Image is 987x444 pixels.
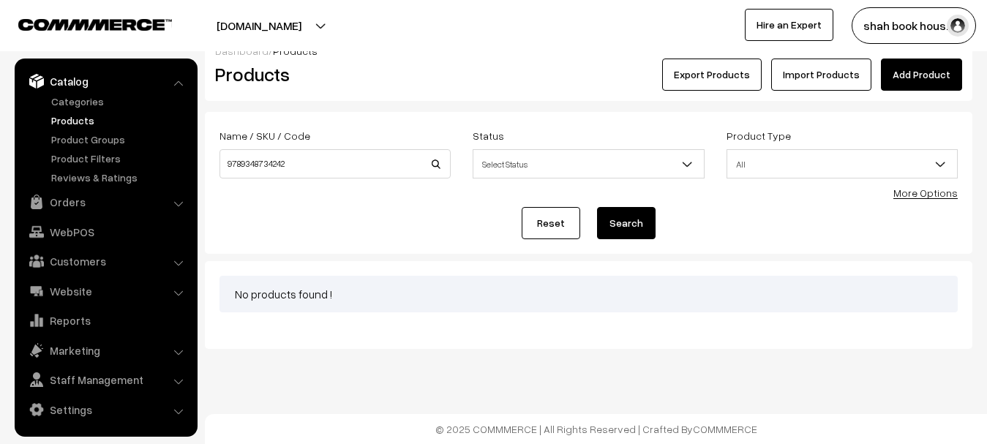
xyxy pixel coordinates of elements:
[18,366,192,393] a: Staff Management
[165,7,353,44] button: [DOMAIN_NAME]
[727,151,957,177] span: All
[18,219,192,245] a: WebPOS
[662,59,762,91] button: Export Products
[48,132,192,147] a: Product Groups
[18,189,192,215] a: Orders
[473,149,704,178] span: Select Status
[219,149,451,178] input: Name / SKU / Code
[48,94,192,109] a: Categories
[48,151,192,166] a: Product Filters
[18,68,192,94] a: Catalog
[745,9,833,41] a: Hire an Expert
[473,128,504,143] label: Status
[771,59,871,91] a: Import Products
[881,59,962,91] a: Add Product
[48,170,192,185] a: Reviews & Ratings
[18,19,172,30] img: COMMMERCE
[522,207,580,239] a: Reset
[597,207,656,239] button: Search
[215,63,449,86] h2: Products
[18,15,146,32] a: COMMMERCE
[48,113,192,128] a: Products
[852,7,976,44] button: shah book hous…
[693,423,757,435] a: COMMMERCE
[205,414,987,444] footer: © 2025 COMMMERCE | All Rights Reserved | Crafted By
[727,128,791,143] label: Product Type
[947,15,969,37] img: user
[18,278,192,304] a: Website
[727,149,958,178] span: All
[18,337,192,364] a: Marketing
[18,248,192,274] a: Customers
[219,276,958,312] div: No products found !
[893,187,958,199] a: More Options
[18,396,192,423] a: Settings
[473,151,703,177] span: Select Status
[18,307,192,334] a: Reports
[219,128,310,143] label: Name / SKU / Code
